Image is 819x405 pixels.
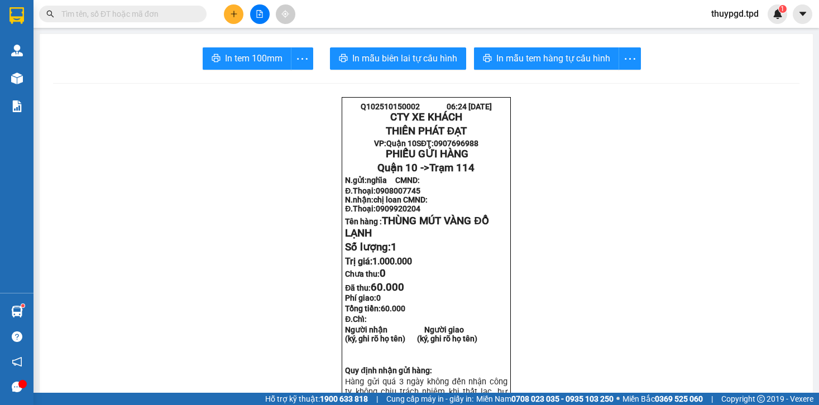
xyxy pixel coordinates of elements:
[12,331,22,342] span: question-circle
[9,7,24,24] img: logo-vxr
[434,139,478,148] span: 0907696988
[225,51,282,65] span: In tem 100mm
[212,54,221,64] span: printer
[757,395,765,403] span: copyright
[780,5,784,13] span: 1
[655,394,703,403] strong: 0369 525 060
[12,382,22,392] span: message
[483,54,492,64] span: printer
[203,47,291,70] button: printerIn tem 100mm
[281,10,289,18] span: aim
[345,176,420,185] strong: N.gửi:
[511,394,614,403] strong: 0708 023 035 - 0935 103 250
[345,269,386,278] strong: Chưa thu:
[367,176,420,185] span: nghĩa CMND:
[345,204,420,213] strong: Đ.Thoại:
[376,204,420,213] span: 0909920204
[291,52,313,66] span: more
[376,393,378,405] span: |
[330,47,466,70] button: printerIn mẫu biên lai tự cấu hình
[702,7,768,21] span: thuypgd.tpd
[11,306,23,317] img: warehouse-icon
[386,148,468,160] span: PHIẾU GỬI HÀNG
[345,293,381,302] strong: Phí giao:
[373,195,428,204] span: chị loan CMND:
[386,139,416,148] span: Quận 10
[46,10,54,18] span: search
[345,217,488,238] strong: Tên hàng :
[390,111,462,123] strong: CTY XE KHÁCH
[496,51,610,65] span: In mẫu tem hàng tự cấu hình
[11,45,23,56] img: warehouse-icon
[230,10,238,18] span: plus
[345,256,412,267] span: Trị giá:
[224,4,243,24] button: plus
[377,162,475,174] span: Quận 10 ->
[376,293,381,302] span: 0
[773,9,783,19] img: icon-new-feature
[711,393,713,405] span: |
[345,241,397,253] span: Số lượng:
[622,393,703,405] span: Miền Bắc
[371,281,404,293] span: 60.000
[391,241,397,253] span: 1
[345,283,404,292] strong: Đã thu:
[291,47,313,70] button: more
[779,5,787,13] sup: 1
[352,51,457,65] span: In mẫu biên lai tự cấu hình
[361,102,420,111] span: Q102510150002
[345,186,420,195] strong: Đ.Thoại:
[265,393,368,405] span: Hỗ trợ kỹ thuật:
[380,267,386,279] span: 0
[468,102,492,111] span: [DATE]
[345,315,367,324] span: Đ.Chỉ:
[11,100,23,112] img: solution-icon
[21,304,25,307] sup: 1
[474,47,619,70] button: printerIn mẫu tem hàng tự cấu hình
[345,304,405,313] span: Tổng tiền:
[345,215,488,239] span: THÙNG MÚT VÀNG ĐỒ LẠNH
[376,186,420,195] span: 0908007745
[619,52,640,66] span: more
[372,256,412,267] span: 1.000.000
[619,47,641,70] button: more
[256,10,264,18] span: file-add
[345,334,477,343] strong: (ký, ghi rõ họ tên) (ký, ghi rõ họ tên)
[250,4,270,24] button: file-add
[381,304,405,313] span: 60.000
[12,356,22,367] span: notification
[320,394,368,403] strong: 1900 633 818
[345,195,428,204] strong: N.nhận:
[793,4,812,24] button: caret-down
[345,366,432,375] strong: Quy định nhận gửi hàng:
[429,162,475,174] span: Trạm 114
[61,8,193,20] input: Tìm tên, số ĐT hoặc mã đơn
[11,73,23,84] img: warehouse-icon
[386,125,467,137] strong: THIÊN PHÁT ĐẠT
[386,393,473,405] span: Cung cấp máy in - giấy in:
[374,139,478,148] strong: VP: SĐT:
[447,102,467,111] span: 06:24
[798,9,808,19] span: caret-down
[616,397,620,401] span: ⚪️
[345,325,464,334] strong: Người nhận Người giao
[276,4,295,24] button: aim
[476,393,614,405] span: Miền Nam
[339,54,348,64] span: printer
